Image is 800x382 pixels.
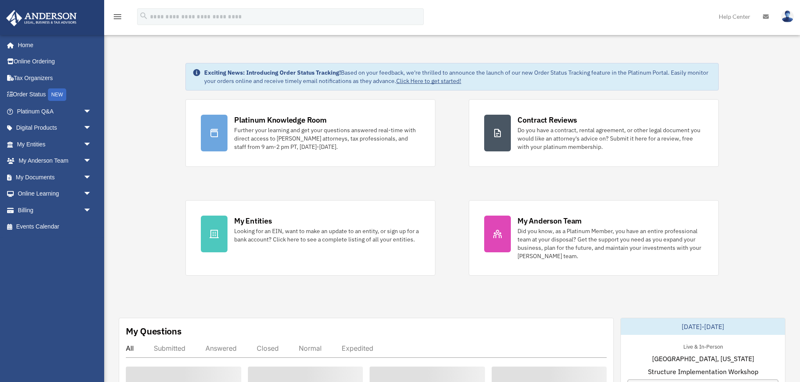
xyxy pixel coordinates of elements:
i: search [139,11,148,20]
div: Normal [299,344,322,352]
span: arrow_drop_down [83,153,100,170]
a: Online Learningarrow_drop_down [6,186,104,202]
span: arrow_drop_down [83,120,100,137]
a: My Anderson Teamarrow_drop_down [6,153,104,169]
div: All [126,344,134,352]
div: Further your learning and get your questions answered real-time with direct access to [PERSON_NAM... [234,126,420,151]
span: arrow_drop_down [83,136,100,153]
i: menu [112,12,122,22]
span: arrow_drop_down [83,202,100,219]
div: Answered [205,344,237,352]
a: Click Here to get started! [396,77,461,85]
div: NEW [48,88,66,101]
a: Contract Reviews Do you have a contract, rental agreement, or other legal document you would like... [469,99,719,167]
div: [DATE]-[DATE] [621,318,785,335]
a: Digital Productsarrow_drop_down [6,120,104,136]
a: My Documentsarrow_drop_down [6,169,104,186]
div: Live & In-Person [677,342,730,350]
img: User Pic [781,10,794,23]
span: arrow_drop_down [83,103,100,120]
div: Closed [257,344,279,352]
div: Based on your feedback, we're thrilled to announce the launch of our new Order Status Tracking fe... [204,68,712,85]
img: Anderson Advisors Platinum Portal [4,10,79,26]
a: menu [112,15,122,22]
a: My Anderson Team Did you know, as a Platinum Member, you have an entire professional team at your... [469,200,719,276]
a: Platinum Knowledge Room Further your learning and get your questions answered real-time with dire... [185,99,435,167]
div: Expedited [342,344,373,352]
a: Billingarrow_drop_down [6,202,104,219]
div: Contract Reviews [517,115,577,125]
a: Home [6,37,100,53]
strong: Exciting News: Introducing Order Status Tracking! [204,69,341,76]
div: Looking for an EIN, want to make an update to an entity, or sign up for a bank account? Click her... [234,227,420,244]
a: Order StatusNEW [6,86,104,103]
div: Submitted [154,344,185,352]
span: [GEOGRAPHIC_DATA], [US_STATE] [652,354,754,364]
a: Platinum Q&Aarrow_drop_down [6,103,104,120]
span: Structure Implementation Workshop [648,367,758,377]
div: Did you know, as a Platinum Member, you have an entire professional team at your disposal? Get th... [517,227,703,260]
span: arrow_drop_down [83,169,100,186]
div: My Anderson Team [517,216,582,226]
a: My Entities Looking for an EIN, want to make an update to an entity, or sign up for a bank accoun... [185,200,435,276]
a: My Entitiesarrow_drop_down [6,136,104,153]
span: arrow_drop_down [83,186,100,203]
div: Do you have a contract, rental agreement, or other legal document you would like an attorney's ad... [517,126,703,151]
a: Events Calendar [6,219,104,235]
a: Tax Organizers [6,70,104,86]
div: Platinum Knowledge Room [234,115,327,125]
div: My Questions [126,325,182,337]
div: My Entities [234,216,272,226]
a: Online Ordering [6,53,104,70]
